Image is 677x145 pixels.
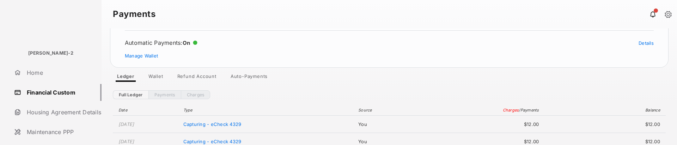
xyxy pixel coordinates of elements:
span: Charges [503,108,519,113]
a: Details [639,40,654,46]
span: / Payments [519,108,539,113]
th: Balance [543,105,666,116]
span: $12.00 [429,139,539,144]
a: Payments [148,90,181,99]
th: Type [180,105,355,116]
td: You [355,116,426,133]
th: Source [355,105,426,116]
a: Refund Account [172,73,222,82]
p: [PERSON_NAME]-2 [28,50,73,57]
a: Housing Agreement Details [11,104,102,121]
a: Manage Wallet [125,53,158,59]
span: Capturing - eCheck 4329 [183,139,242,144]
th: Date [113,105,180,116]
span: Capturing - eCheck 4329 [183,121,242,127]
a: Home [11,64,102,81]
a: Auto-Payments [225,73,273,82]
a: Full Ledger [113,90,148,99]
time: [DATE] [118,121,134,127]
time: [DATE] [118,139,134,144]
div: Automatic Payments : [125,39,197,46]
a: Charges [181,90,211,99]
a: Ledger [111,73,140,82]
a: Maintenance PPP [11,123,102,140]
a: Financial Custom [11,84,102,101]
a: Wallet [143,73,169,82]
td: $12.00 [543,116,666,133]
span: $12.00 [429,121,539,127]
span: On [183,40,190,46]
strong: Payments [113,10,155,18]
